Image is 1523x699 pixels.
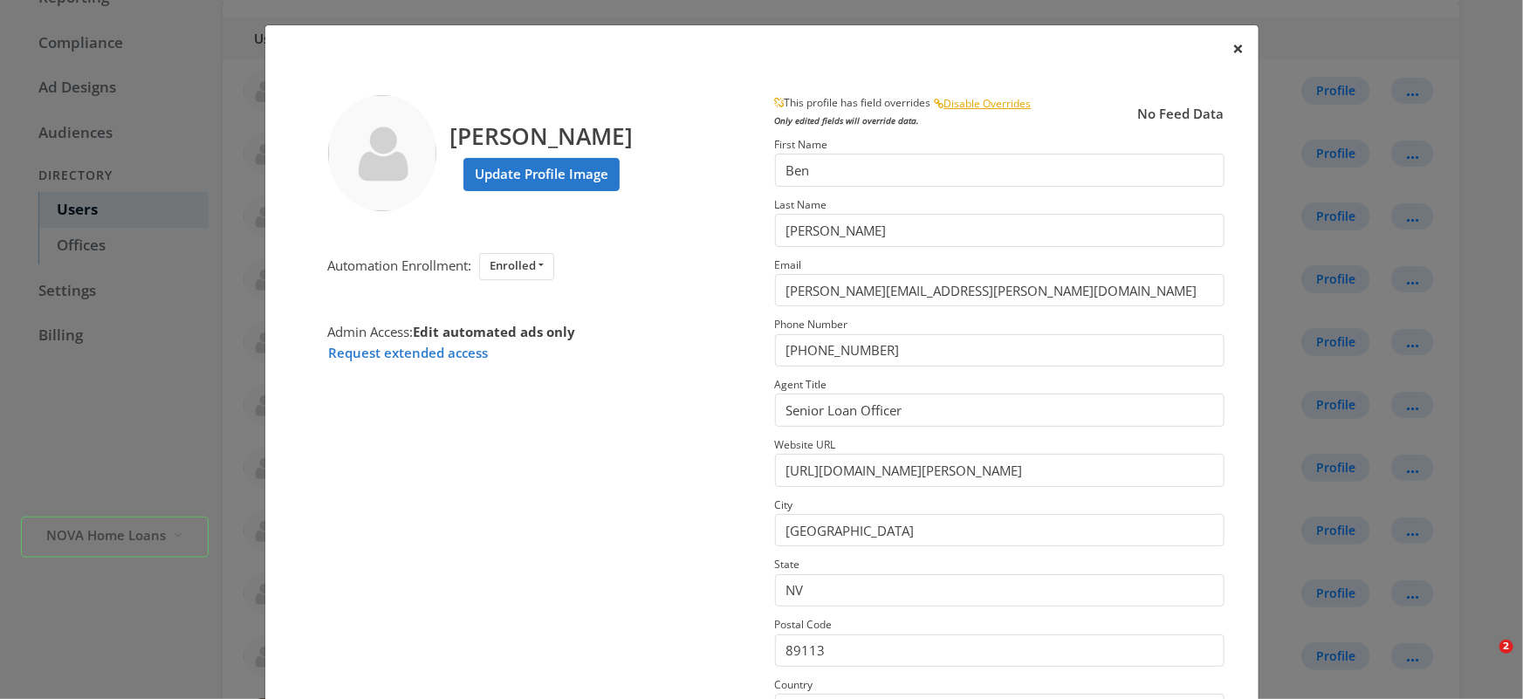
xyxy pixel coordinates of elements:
[775,574,1225,606] input: State
[775,634,1225,667] input: Postal Code
[775,394,1225,426] input: Agent Title
[775,334,1225,367] input: Phone Number
[775,454,1225,486] input: Website URL
[934,95,1032,113] button: Disable Overrides
[328,95,436,211] img: Ben Comia profile
[328,323,576,340] span: Admin Access:
[46,525,166,545] span: NOVA Home Loans
[775,317,848,332] small: Phone Number
[1138,95,1225,134] button: No Feed Data
[775,137,828,152] small: First Name
[775,497,793,512] small: City
[775,557,800,572] small: State
[450,107,634,151] h3: [PERSON_NAME]
[775,274,1225,306] input: Email
[414,323,576,340] strong: Edit automated ads only
[775,617,833,632] small: Postal Code
[328,342,490,364] button: Request extended access
[463,158,620,190] label: Update Profile Image
[21,517,209,558] button: NOVA Home Loans
[1499,640,1513,654] span: 2
[479,253,555,280] button: Enrolled
[775,114,920,127] span: Only edited fields will override data.
[1233,35,1245,62] span: ×
[1464,640,1506,682] iframe: Intercom live chat
[775,197,827,212] small: Last Name
[775,437,836,452] small: Website URL
[775,377,827,392] small: Agent Title
[775,154,1225,186] input: First Name
[775,257,802,272] small: Email
[775,514,1225,546] input: City
[1219,25,1259,73] button: Close
[775,88,934,110] span: This profile has field overrides
[328,257,472,274] span: Automation Enrollment:
[775,214,1225,246] input: Last Name
[775,677,813,692] small: Country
